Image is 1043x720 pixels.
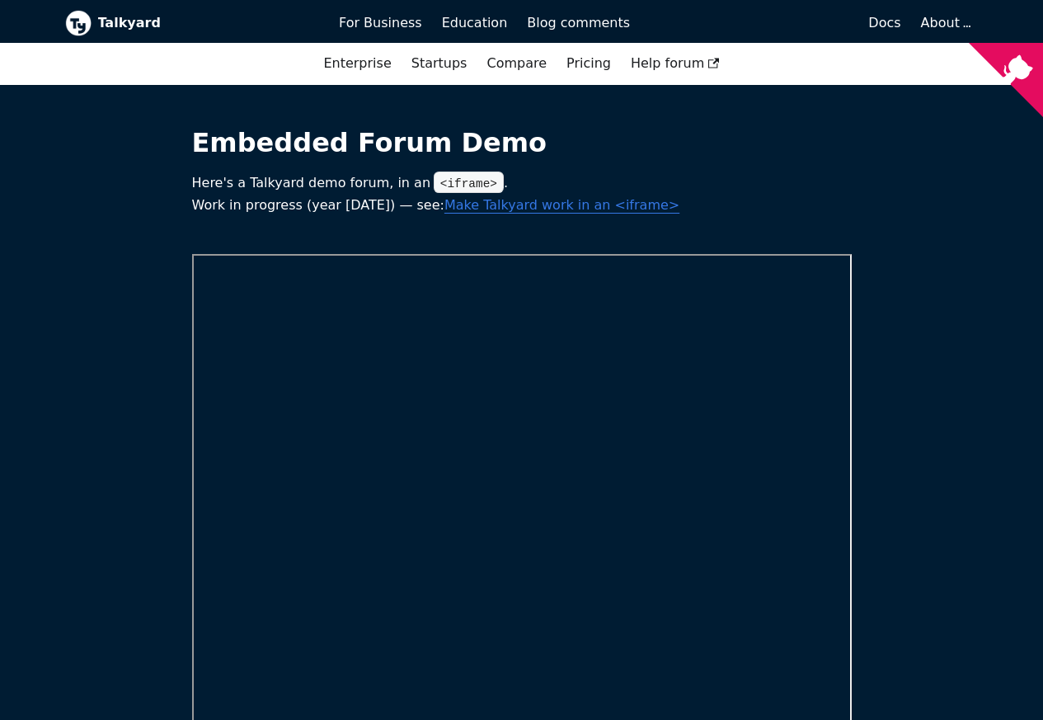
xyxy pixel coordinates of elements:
a: Talkyard logoTalkyard [65,10,317,36]
p: Here's a Talkyard demo forum, in an . Work in progress (year [DATE]) — see: [192,172,852,216]
span: Help forum [631,55,720,71]
a: Docs [640,9,911,37]
b: Talkyard [98,12,317,34]
a: Make Talkyard work in an <iframe> [444,197,679,213]
a: Blog comments [517,9,640,37]
a: Help forum [621,49,730,78]
span: Blog comments [527,15,630,31]
a: Pricing [557,49,621,78]
a: Education [432,9,518,37]
img: Talkyard logo [65,10,92,36]
a: About [921,15,969,31]
span: Docs [868,15,900,31]
a: For Business [329,9,432,37]
code: <iframe> [434,172,504,193]
span: For Business [339,15,422,31]
span: Education [442,15,508,31]
a: Compare [486,55,547,71]
h1: Embedded Forum Demo [192,126,852,159]
a: Enterprise [313,49,401,78]
a: Startups [402,49,477,78]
